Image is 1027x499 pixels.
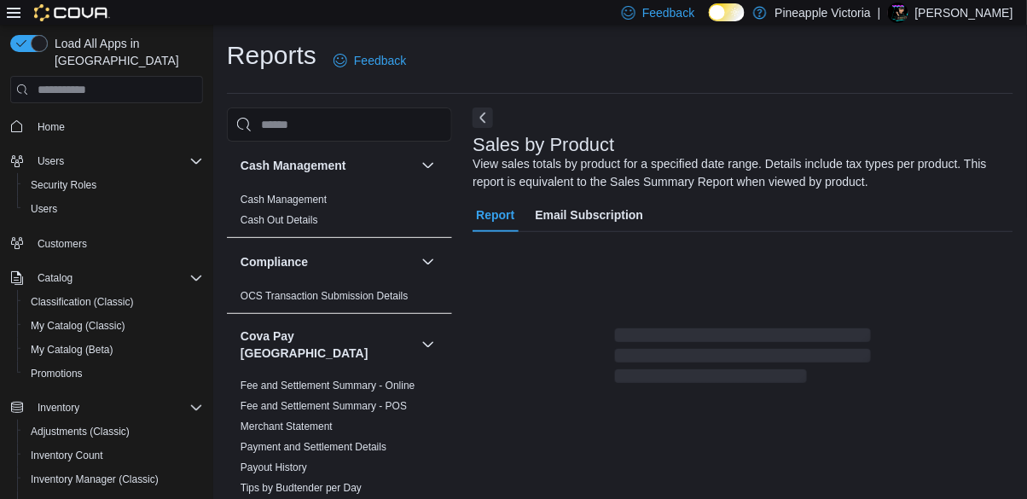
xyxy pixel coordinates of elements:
a: Tips by Budtender per Day [241,482,362,494]
a: Cash Out Details [241,214,318,226]
a: Promotions [24,363,90,384]
p: [PERSON_NAME] [915,3,1013,23]
button: Compliance [241,253,415,270]
span: Customers [38,237,87,251]
button: Next [473,107,493,128]
h3: Sales by Product [473,135,614,155]
span: Merchant Statement [241,420,333,433]
span: Fee and Settlement Summary - Online [241,379,415,392]
a: Customers [31,234,94,254]
span: Cash Management [241,193,327,206]
span: Classification (Classic) [31,295,134,309]
a: Merchant Statement [241,421,333,432]
span: Promotions [31,367,83,380]
span: Security Roles [24,175,203,195]
a: Inventory Manager (Classic) [24,469,165,490]
a: My Catalog (Beta) [24,339,120,360]
span: My Catalog (Classic) [31,319,125,333]
span: Report [476,198,514,232]
span: Tips by Budtender per Day [241,481,362,495]
span: Inventory [31,397,203,418]
a: Classification (Classic) [24,292,141,312]
span: Load All Apps in [GEOGRAPHIC_DATA] [48,35,203,69]
button: Cova Pay [GEOGRAPHIC_DATA] [241,328,415,362]
a: Fee and Settlement Summary - POS [241,400,407,412]
button: Catalog [31,268,79,288]
span: Email Subscription [536,198,644,232]
a: Adjustments (Classic) [24,421,136,442]
a: Inventory Count [24,445,110,466]
span: My Catalog (Beta) [31,343,113,357]
button: Users [31,151,71,171]
span: My Catalog (Beta) [24,339,203,360]
span: My Catalog (Classic) [24,316,203,336]
span: Catalog [31,268,203,288]
button: Adjustments (Classic) [17,420,210,444]
button: Classification (Classic) [17,290,210,314]
span: Feedback [354,52,406,69]
button: Inventory Manager (Classic) [17,467,210,491]
span: Adjustments (Classic) [31,425,130,438]
button: Users [3,149,210,173]
span: Adjustments (Classic) [24,421,203,442]
img: Cova [34,4,110,21]
span: Feedback [642,4,694,21]
span: Catalog [38,271,73,285]
a: OCS Transaction Submission Details [241,290,409,302]
a: Cash Management [241,194,327,206]
button: Cova Pay [GEOGRAPHIC_DATA] [418,334,438,355]
a: My Catalog (Classic) [24,316,132,336]
span: Inventory Count [31,449,103,462]
span: Home [38,120,65,134]
h3: Cash Management [241,157,346,174]
span: Payment and Settlement Details [241,440,386,454]
span: Classification (Classic) [24,292,203,312]
span: Loading [615,332,871,386]
div: Cash Management [227,189,452,237]
button: Cash Management [241,157,415,174]
a: Users [24,199,64,219]
button: Cash Management [418,155,438,176]
p: | [878,3,881,23]
button: Compliance [418,252,438,272]
div: Kurtis Tingley [888,3,908,23]
button: My Catalog (Classic) [17,314,210,338]
span: Inventory Manager (Classic) [24,469,203,490]
div: Compliance [227,286,452,313]
span: Inventory Count [24,445,203,466]
a: Fee and Settlement Summary - Online [241,380,415,392]
button: Security Roles [17,173,210,197]
a: Payout History [241,461,307,473]
input: Dark Mode [709,3,745,21]
button: Inventory Count [17,444,210,467]
span: Users [38,154,64,168]
a: Payment and Settlement Details [241,441,386,453]
span: OCS Transaction Submission Details [241,289,409,303]
span: Cash Out Details [241,213,318,227]
button: Catalog [3,266,210,290]
span: Users [31,151,203,171]
span: Inventory Manager (Classic) [31,473,159,486]
span: Home [31,115,203,136]
a: Security Roles [24,175,103,195]
button: Customers [3,231,210,256]
button: Users [17,197,210,221]
p: Pineapple Victoria [775,3,872,23]
span: Promotions [24,363,203,384]
button: Inventory [3,396,210,420]
button: Promotions [17,362,210,386]
a: Home [31,117,72,137]
span: Customers [31,233,203,254]
span: Users [24,199,203,219]
span: Payout History [241,461,307,474]
span: Users [31,202,57,216]
button: Inventory [31,397,86,418]
span: Fee and Settlement Summary - POS [241,399,407,413]
button: Home [3,113,210,138]
h1: Reports [227,38,316,73]
div: View sales totals by product for a specified date range. Details include tax types per product. T... [473,155,1005,191]
span: Security Roles [31,178,96,192]
button: My Catalog (Beta) [17,338,210,362]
